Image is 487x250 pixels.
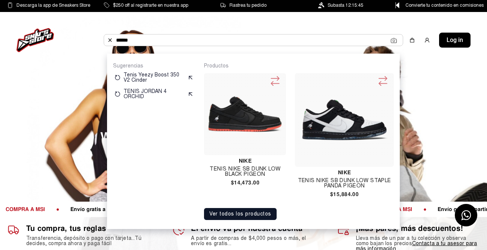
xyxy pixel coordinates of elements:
h4: $15,884.00 [295,192,394,197]
img: Buscar [107,37,113,43]
button: Ver todos los productos [204,208,277,220]
span: Rastrea tu pedido [229,1,267,9]
img: restart.svg [115,75,121,81]
img: suggest.svg [188,91,194,97]
h4: Nike [295,170,394,175]
img: Control Point Icon [393,2,402,8]
img: Tenis Nike Sb Dunk Low Staple Panda Pigeon [298,76,391,164]
h4: Tenis Nike Sb Dunk Low Black Pigeon [204,166,286,177]
img: restart.svg [115,91,121,97]
h4: Tenis Nike Sb Dunk Low Staple Panda Pigeon [295,178,394,189]
h1: Tu compra, tus reglas [26,224,150,233]
p: TENIS JORDAN 4 ORCHID [124,89,185,99]
img: Tenis Nike Sb Dunk Low Black Pigeon [207,76,283,152]
img: Cámara [391,37,397,43]
span: $250 off al registrarte en nuestra app [113,1,188,9]
span: Envío gratis a partir de $4,000 [383,206,470,213]
img: user [424,37,430,43]
span: ● [470,206,484,213]
span: Women [100,131,143,143]
h4: Nike [204,158,286,163]
p: Sugerencias [113,63,195,69]
h2: A partir de compras de $4,000 pesos o más, el envío es gratis... [191,236,314,246]
h4: $14,473.00 [204,180,286,185]
span: Convierte tu contenido en comisiones [405,1,484,9]
img: logo [16,28,54,52]
h1: El envío va por nuestra cuenta [191,224,314,233]
span: ● [103,206,117,213]
span: Subasta 12:15:45 [328,1,363,9]
h2: Transferencia, depósito o pago con tarjeta...Tú decides, compra ahora y paga fácil [26,236,150,246]
h1: ¡Más pares, más descuentos! [356,224,480,233]
p: Productos [204,63,394,69]
img: suggest.svg [188,75,194,81]
p: Tenis Yeezy Boost 350 V2 Cinder [124,72,185,83]
span: Log in [447,36,463,45]
img: shopping [409,37,415,43]
span: Descarga la app de Sneakers Store [16,1,90,9]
